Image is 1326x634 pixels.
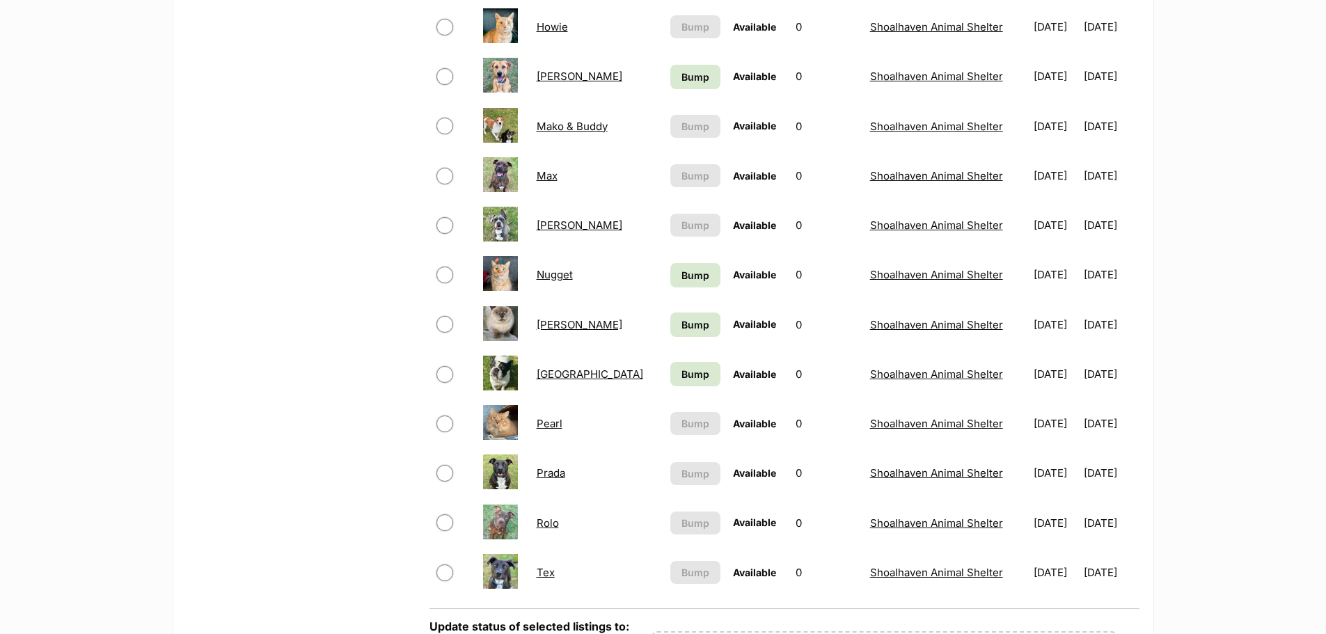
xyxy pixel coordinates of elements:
span: Bump [681,218,709,232]
td: [DATE] [1084,301,1138,349]
td: [DATE] [1028,449,1082,497]
td: [DATE] [1028,399,1082,447]
span: Available [733,120,776,132]
span: Available [733,467,776,479]
a: Bump [670,362,720,386]
span: Available [733,219,776,231]
button: Bump [670,164,720,187]
span: Bump [681,268,709,283]
td: [DATE] [1084,499,1138,547]
td: 0 [790,449,863,497]
button: Bump [670,512,720,534]
span: Available [733,318,776,330]
a: Bump [670,65,720,89]
span: Bump [681,367,709,381]
a: Max [537,169,558,182]
td: [DATE] [1028,251,1082,299]
a: [PERSON_NAME] [537,318,622,331]
td: 0 [790,152,863,200]
span: Bump [681,119,709,134]
td: [DATE] [1028,152,1082,200]
td: 0 [790,301,863,349]
button: Bump [670,214,720,237]
a: [PERSON_NAME] [537,70,622,83]
td: [DATE] [1028,350,1082,398]
span: Available [733,21,776,33]
span: Available [733,170,776,182]
td: [DATE] [1084,152,1138,200]
label: Update status of selected listings to: [429,619,629,633]
td: [DATE] [1084,251,1138,299]
td: [DATE] [1028,301,1082,349]
span: Available [733,368,776,380]
td: [DATE] [1084,52,1138,100]
span: Bump [681,466,709,481]
td: [DATE] [1028,201,1082,249]
a: Shoalhaven Animal Shelter [870,516,1003,530]
td: 0 [790,548,863,596]
td: 0 [790,251,863,299]
a: [PERSON_NAME] [537,219,622,232]
span: Bump [681,516,709,530]
a: Prada [537,466,565,480]
span: Bump [681,317,709,332]
td: 0 [790,399,863,447]
button: Bump [670,412,720,435]
td: 0 [790,102,863,150]
td: [DATE] [1084,3,1138,51]
span: Bump [681,416,709,431]
button: Bump [670,115,720,138]
a: Tex [537,566,555,579]
td: [DATE] [1084,399,1138,447]
a: Shoalhaven Animal Shelter [870,70,1003,83]
a: Shoalhaven Animal Shelter [870,169,1003,182]
button: Bump [670,15,720,38]
td: [DATE] [1084,548,1138,596]
td: [DATE] [1028,3,1082,51]
span: Available [733,70,776,82]
td: [DATE] [1028,102,1082,150]
a: Mako & Buddy [537,120,608,133]
span: Bump [681,168,709,183]
button: Bump [670,561,720,584]
td: 0 [790,3,863,51]
span: Available [733,418,776,429]
a: Shoalhaven Animal Shelter [870,318,1003,331]
td: [DATE] [1028,499,1082,547]
td: [DATE] [1084,102,1138,150]
a: [GEOGRAPHIC_DATA] [537,367,643,381]
td: [DATE] [1028,52,1082,100]
td: [DATE] [1028,548,1082,596]
td: 0 [790,201,863,249]
a: Pearl [537,417,562,430]
span: Available [733,516,776,528]
a: Howie [537,20,568,33]
a: Shoalhaven Animal Shelter [870,268,1003,281]
span: Available [733,269,776,280]
a: Nugget [537,268,573,281]
a: Shoalhaven Animal Shelter [870,466,1003,480]
a: Shoalhaven Animal Shelter [870,219,1003,232]
a: Rolo [537,516,559,530]
span: Available [733,566,776,578]
td: [DATE] [1084,201,1138,249]
td: [DATE] [1084,449,1138,497]
span: Bump [681,19,709,34]
td: [DATE] [1084,350,1138,398]
a: Shoalhaven Animal Shelter [870,20,1003,33]
button: Bump [670,462,720,485]
span: Bump [681,70,709,84]
td: 0 [790,350,863,398]
td: 0 [790,52,863,100]
td: 0 [790,499,863,547]
a: Bump [670,263,720,287]
a: Bump [670,312,720,337]
span: Bump [681,565,709,580]
a: Shoalhaven Animal Shelter [870,367,1003,381]
a: Shoalhaven Animal Shelter [870,120,1003,133]
a: Shoalhaven Animal Shelter [870,566,1003,579]
a: Shoalhaven Animal Shelter [870,417,1003,430]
